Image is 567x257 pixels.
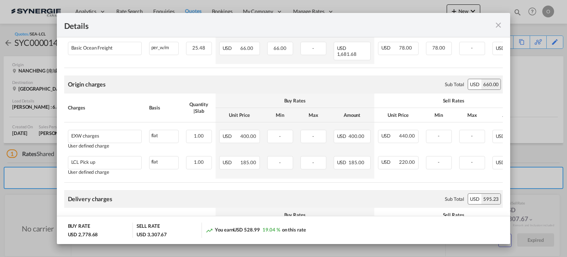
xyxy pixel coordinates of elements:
div: Sell Rates [378,97,529,104]
span: - [279,159,281,165]
span: - [471,159,473,165]
span: USD [496,133,505,139]
th: Min [422,108,456,122]
div: 660.00 [481,79,501,89]
div: Sell Rates [378,212,529,218]
span: - [312,45,314,51]
div: Quantity | Slab [186,216,212,229]
div: flat [150,156,178,166]
span: - [312,159,314,165]
span: 400.00 [240,133,256,139]
div: Basic Ocean Freight [71,45,113,51]
span: 78.00 [432,45,445,51]
span: 1.00 [194,159,204,165]
span: USD [496,45,505,51]
div: USD 2,778.68 [68,231,98,238]
md-icon: icon-trending-up [206,227,213,234]
span: - [279,133,281,139]
div: Sub Total [445,196,464,202]
span: 19.04 % [262,227,280,233]
span: 78.00 [399,45,412,51]
div: Origin charges [68,80,106,88]
span: 185.00 [240,159,256,165]
span: - [312,133,314,139]
span: 66.00 [240,45,253,51]
div: SELL RATE [137,223,159,231]
span: USD [381,45,398,51]
span: 66.00 [274,45,286,51]
span: 220.00 [399,159,415,165]
div: BUY RATE [68,223,90,231]
div: 595.23 [481,194,501,204]
span: 1,681.68 [337,51,357,57]
th: Amount [489,108,533,122]
div: USD 3,307.67 [137,231,167,238]
div: Delivery charges [68,195,112,203]
span: USD [381,159,398,165]
span: USD [337,159,348,165]
span: 25.48 [192,45,205,51]
md-icon: icon-close fg-AAA8AD m-0 cursor [494,21,503,30]
div: You earn on this rate [206,226,306,234]
div: EXW charges [71,133,99,139]
div: Buy Rates [219,97,371,104]
div: USD [468,194,481,204]
span: USD [496,159,505,165]
div: Charges [68,104,142,111]
span: - [438,133,440,139]
span: - [471,45,473,51]
span: USD [337,45,348,51]
div: User defined charge [68,143,142,149]
span: 400.00 [348,133,364,139]
div: Quantity | Slab [186,101,212,114]
div: USD [468,79,481,89]
th: Min [264,108,297,122]
span: USD [223,159,240,165]
th: Amount [330,108,374,122]
div: Buy Rates [219,212,371,218]
div: LCL Pick up [71,159,95,165]
div: Details [64,20,459,30]
span: 440.00 [399,133,415,139]
md-dialog: Pickup Door ... [57,13,511,244]
div: per_w/m [150,42,178,51]
span: USD [337,133,348,139]
span: USD 528.99 [233,227,260,233]
div: flat [150,130,178,139]
div: Basis [149,104,179,111]
span: - [438,159,440,165]
span: 1.00 [194,133,204,139]
span: USD [223,133,240,139]
th: Max [456,108,489,122]
span: - [471,133,473,139]
span: USD [381,133,398,139]
th: Max [297,108,330,122]
div: User defined charge [68,169,142,175]
span: 185.00 [348,159,364,165]
th: Unit Price [216,108,264,122]
span: USD [223,45,240,51]
div: Sub Total [445,81,464,88]
th: Unit Price [374,108,422,122]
